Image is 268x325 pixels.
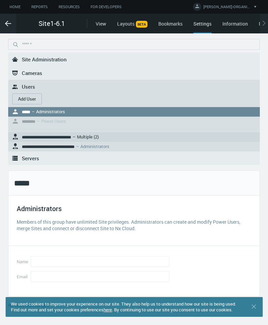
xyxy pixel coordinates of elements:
label: Name [17,256,28,267]
a: LayoutsBETA [117,20,147,27]
a: Resources [53,3,85,11]
span: We used cookies to improve your experience on our site. They also help us to understand how our s... [11,301,236,313]
span: BETA [136,21,147,28]
a: here [104,307,112,313]
a: For Developers [85,3,127,11]
a: Reports [26,3,53,11]
span: . By continuing to use our site you consent to use our cookies. [112,307,233,313]
div: Settings [193,20,211,33]
div: Administrators [17,204,254,219]
nx-search-highlight: Power Users [41,118,66,124]
span: – [73,134,76,140]
div: Members of this group have unlimited Site privileges. Administrators can create and modify Power ... [17,219,254,232]
span: [PERSON_NAME]-ORGANIZATION-TEST M. [203,4,251,12]
span: – [76,143,79,149]
span: Cameras [22,70,42,76]
span: – [32,108,35,115]
a: View [96,20,106,27]
nx-search-highlight: Administrators [36,108,65,115]
span: Servers [22,155,39,162]
span: Users [22,83,35,90]
button: Add User [12,93,42,104]
a: Information [222,20,248,27]
nx-search-highlight: Administrators [80,143,109,149]
nx-search-highlight: Multiple (2) [77,134,99,140]
span: – [37,118,40,124]
span: Site Administration [22,56,67,63]
a: Home [4,3,26,11]
span: Site1-6.1 [38,18,65,29]
label: Email [17,271,28,282]
a: Bookmarks [158,20,183,27]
